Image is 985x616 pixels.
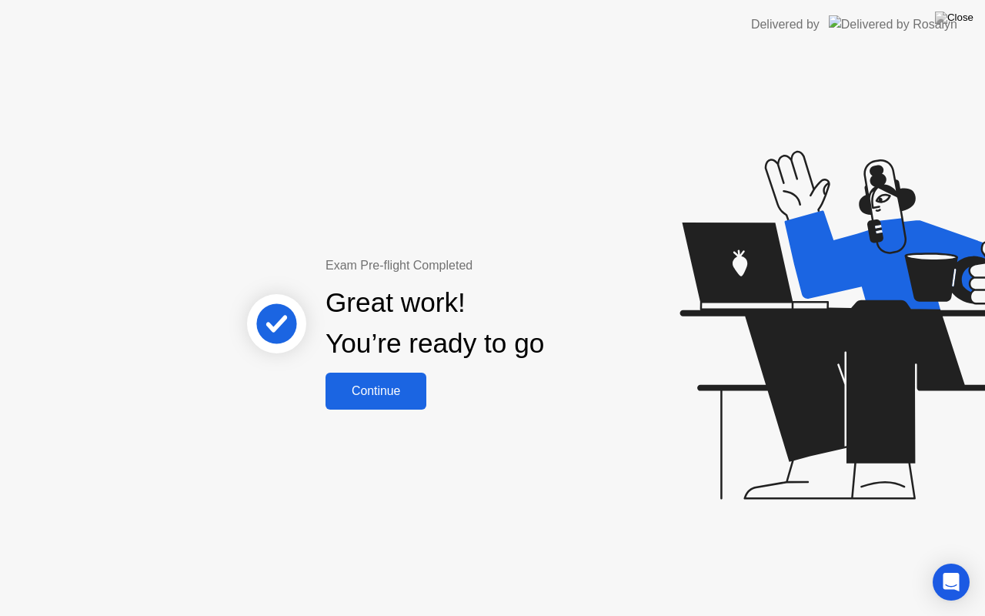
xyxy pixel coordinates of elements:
div: Exam Pre-flight Completed [326,256,643,275]
div: Great work! You’re ready to go [326,283,544,364]
img: Close [935,12,973,24]
div: Open Intercom Messenger [933,564,970,601]
img: Delivered by Rosalyn [829,15,957,33]
div: Delivered by [751,15,820,34]
button: Continue [326,373,426,410]
div: Continue [330,384,422,398]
